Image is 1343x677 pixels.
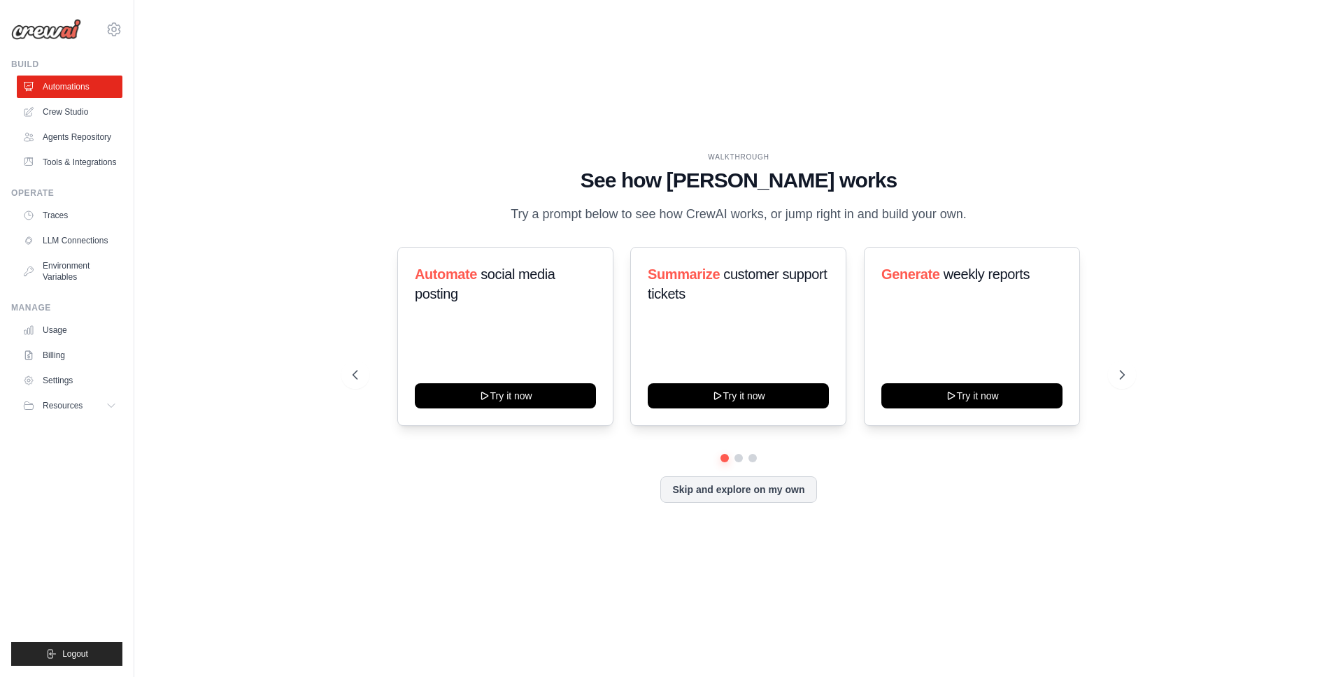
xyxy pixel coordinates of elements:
a: Billing [17,344,122,366]
button: Logout [11,642,122,666]
div: WALKTHROUGH [353,152,1125,162]
span: Logout [62,648,88,660]
button: Try it now [881,383,1063,408]
p: Try a prompt below to see how CrewAI works, or jump right in and build your own. [504,204,974,225]
a: Agents Repository [17,126,122,148]
span: social media posting [415,266,555,301]
a: Tools & Integrations [17,151,122,173]
a: Automations [17,76,122,98]
button: Try it now [415,383,596,408]
a: Usage [17,319,122,341]
a: Crew Studio [17,101,122,123]
button: Try it now [648,383,829,408]
iframe: Chat Widget [1273,610,1343,677]
a: LLM Connections [17,229,122,252]
div: Operate [11,187,122,199]
div: Manage [11,302,122,313]
h1: See how [PERSON_NAME] works [353,168,1125,193]
span: weekly reports [943,266,1029,282]
span: Generate [881,266,940,282]
span: Automate [415,266,477,282]
img: Logo [11,19,81,40]
a: Environment Variables [17,255,122,288]
button: Skip and explore on my own [660,476,816,503]
span: customer support tickets [648,266,827,301]
span: Summarize [648,266,720,282]
button: Resources [17,394,122,417]
a: Traces [17,204,122,227]
span: Resources [43,400,83,411]
a: Settings [17,369,122,392]
div: Build [11,59,122,70]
